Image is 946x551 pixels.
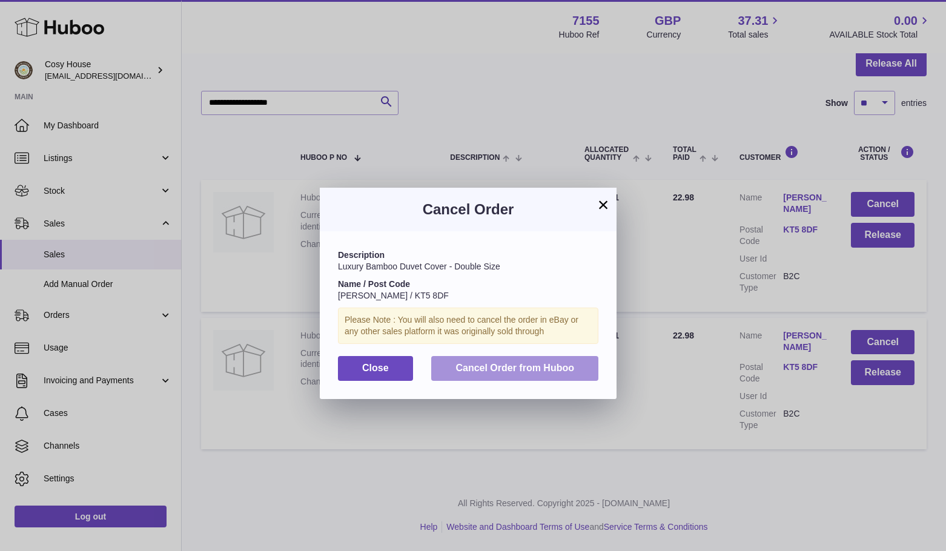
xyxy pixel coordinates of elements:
button: × [596,197,610,212]
strong: Name / Post Code [338,279,410,289]
span: [PERSON_NAME] / KT5 8DF [338,291,449,300]
span: Close [362,363,389,373]
strong: Description [338,250,385,260]
button: Cancel Order from Huboo [431,356,598,381]
div: Please Note : You will also need to cancel the order in eBay or any other sales platform it was o... [338,308,598,344]
span: Cancel Order from Huboo [455,363,574,373]
h3: Cancel Order [338,200,598,219]
button: Close [338,356,413,381]
span: Luxury Bamboo Duvet Cover - Double Size [338,262,500,271]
